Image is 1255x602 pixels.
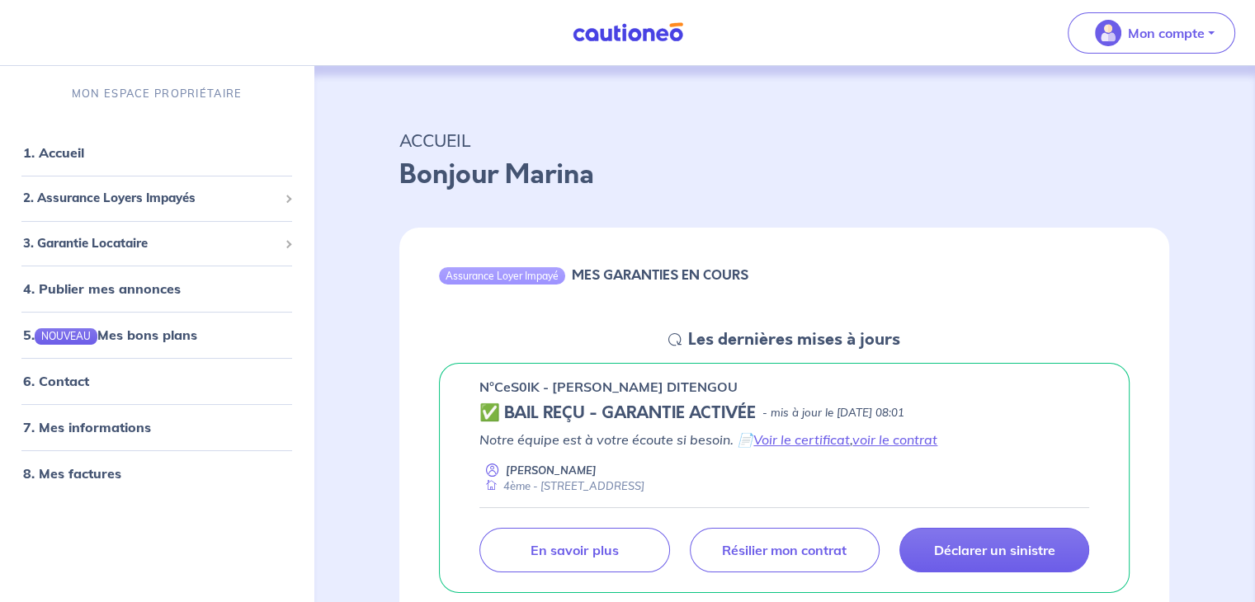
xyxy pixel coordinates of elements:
h5: Les dernières mises à jours [688,330,900,350]
div: 3. Garantie Locataire [7,228,307,260]
div: 8. Mes factures [7,457,307,490]
p: Mon compte [1128,23,1205,43]
div: Assurance Loyer Impayé [439,267,565,284]
a: 8. Mes factures [23,465,121,482]
a: 1. Accueil [23,144,84,161]
div: 4ème - [STREET_ADDRESS] [479,478,644,494]
a: Résilier mon contrat [690,528,880,572]
p: - mis à jour le [DATE] 08:01 [762,405,904,421]
p: Notre équipe est à votre écoute si besoin. 📄 , [479,430,1089,449]
button: illu_account_valid_menu.svgMon compte [1068,12,1235,54]
div: 2. Assurance Loyers Impayés [7,182,307,214]
div: 7. Mes informations [7,411,307,444]
a: voir le contrat [852,431,937,448]
p: [PERSON_NAME] [506,463,597,478]
a: En savoir plus [479,528,669,572]
h6: MES GARANTIES EN COURS [572,267,748,283]
div: state: CONTRACT-VALIDATED, Context: NEW,CHOOSE-CERTIFICATE,ALONE,LESSOR-DOCUMENTS [479,403,1089,423]
h5: ✅ BAIL REÇU - GARANTIE ACTIVÉE [479,403,756,423]
div: 6. Contact [7,364,307,397]
p: Bonjour Marina [399,155,1169,195]
p: ACCUEIL [399,125,1169,155]
a: 7. Mes informations [23,419,151,435]
div: 4. Publier mes annonces [7,272,307,305]
p: Résilier mon contrat [722,542,847,558]
p: MON ESPACE PROPRIÉTAIRE [72,86,242,101]
a: 5.NOUVEAUMes bons plans [23,327,197,343]
a: 4. Publier mes annonces [23,280,181,297]
a: Déclarer un sinistre [899,528,1089,572]
p: n°CeS0lK - [PERSON_NAME] DITENGOU [479,377,738,397]
span: 3. Garantie Locataire [23,234,278,253]
div: 1. Accueil [7,136,307,169]
a: 6. Contact [23,373,89,389]
img: Cautioneo [566,22,690,43]
a: Voir le certificat [753,431,850,448]
span: 2. Assurance Loyers Impayés [23,189,278,208]
div: 5.NOUVEAUMes bons plans [7,318,307,351]
p: En savoir plus [531,542,618,558]
p: Déclarer un sinistre [933,542,1054,558]
img: illu_account_valid_menu.svg [1095,20,1121,46]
